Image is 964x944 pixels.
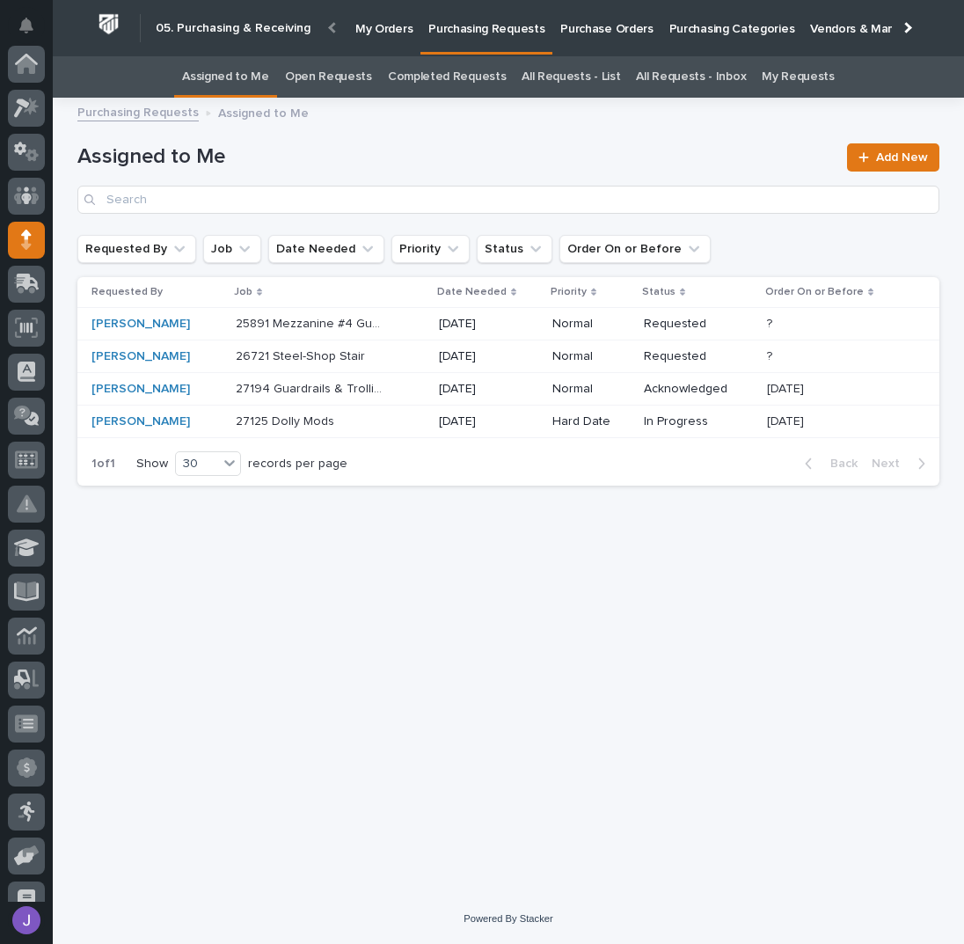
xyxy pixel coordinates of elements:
p: 27194 Guardrails & Trollies [236,378,386,397]
p: Requested [644,317,753,332]
p: Normal [552,349,630,364]
p: [DATE] [439,317,538,332]
p: 26721 Steel-Shop Stair [236,346,369,364]
p: [DATE] [439,414,538,429]
h2: 05. Purchasing & Receiving [156,21,310,36]
span: Back [820,456,858,472]
a: All Requests - Inbox [636,56,746,98]
button: Job [203,235,261,263]
button: Order On or Before [559,235,711,263]
a: Assigned to Me [182,56,269,98]
button: Requested By [77,235,196,263]
button: Next [865,456,939,472]
p: Requested By [91,282,163,302]
p: [DATE] [767,411,807,429]
p: Normal [552,382,630,397]
tr: [PERSON_NAME] 27194 Guardrails & Trollies27194 Guardrails & Trollies [DATE]NormalAcknowledged[DAT... [77,373,939,406]
p: Acknowledged [644,382,753,397]
button: users-avatar [8,902,45,939]
p: [DATE] [439,382,538,397]
p: Hard Date [552,414,630,429]
span: Add New [876,151,928,164]
p: 1 of 1 [77,443,129,486]
a: Open Requests [285,56,372,98]
p: 27125 Dolly Mods [236,411,338,429]
p: Date Needed [437,282,507,302]
a: [PERSON_NAME] [91,317,190,332]
p: Show [136,457,168,472]
a: Completed Requests [388,56,506,98]
button: Priority [391,235,470,263]
tr: [PERSON_NAME] 26721 Steel-Shop Stair26721 Steel-Shop Stair [DATE]NormalRequested?? [77,340,939,373]
button: Back [791,456,865,472]
img: Workspace Logo [92,8,125,40]
a: [PERSON_NAME] [91,349,190,364]
p: 25891 Mezzanine #4 Guardrail [236,313,386,332]
p: [DATE] [439,349,538,364]
span: Next [872,456,910,472]
button: Date Needed [268,235,384,263]
tr: [PERSON_NAME] 27125 Dolly Mods27125 Dolly Mods [DATE]Hard DateIn Progress[DATE][DATE] [77,406,939,438]
div: 30 [176,455,218,473]
p: Assigned to Me [218,102,309,121]
p: In Progress [644,414,753,429]
p: Requested [644,349,753,364]
a: Add New [847,143,939,172]
div: Notifications [22,18,45,46]
button: Notifications [8,7,45,44]
p: Job [234,282,252,302]
a: [PERSON_NAME] [91,382,190,397]
p: Priority [551,282,587,302]
p: ? [767,313,776,332]
p: records per page [248,457,347,472]
p: Order On or Before [765,282,864,302]
input: Search [77,186,939,214]
a: [PERSON_NAME] [91,414,190,429]
a: My Requests [762,56,835,98]
a: Purchasing Requests [77,101,199,121]
h1: Assigned to Me [77,144,836,170]
p: Normal [552,317,630,332]
p: Status [642,282,676,302]
p: [DATE] [767,378,807,397]
a: All Requests - List [522,56,620,98]
p: ? [767,346,776,364]
tr: [PERSON_NAME] 25891 Mezzanine #4 Guardrail25891 Mezzanine #4 Guardrail [DATE]NormalRequested?? [77,308,939,340]
a: Powered By Stacker [464,913,552,924]
button: Status [477,235,552,263]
